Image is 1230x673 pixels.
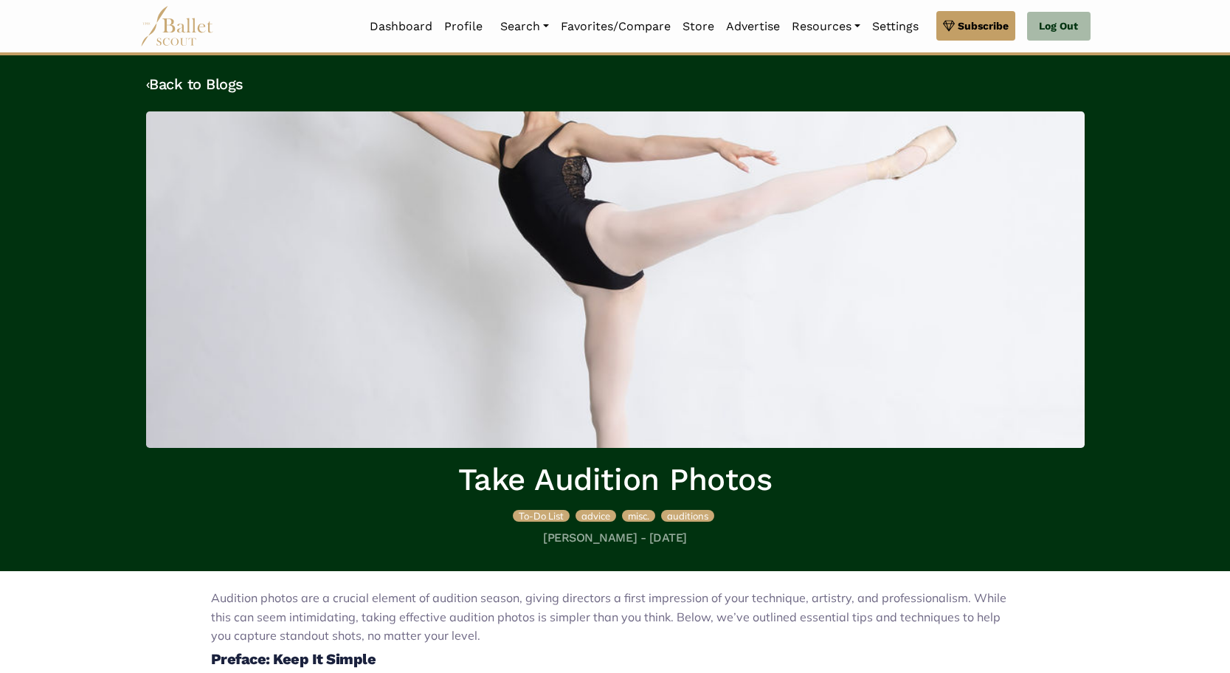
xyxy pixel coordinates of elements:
a: misc. [622,508,658,522]
span: auditions [667,510,708,522]
a: To-Do List [513,508,573,522]
a: Settings [866,11,925,42]
img: gem.svg [943,18,955,34]
a: Subscribe [936,11,1015,41]
span: Subscribe [958,18,1009,34]
a: Log Out [1027,12,1090,41]
a: Search [494,11,555,42]
code: ‹ [146,75,150,93]
span: misc. [628,510,649,522]
a: auditions [661,508,714,522]
h1: Take Audition Photos [146,460,1085,500]
a: Favorites/Compare [555,11,677,42]
strong: Preface: Keep It Simple [211,650,376,668]
a: Store [677,11,720,42]
span: Audition photos are a crucial element of audition season, giving directors a first impression of ... [211,590,1006,643]
a: ‹Back to Blogs [146,75,243,93]
a: Resources [786,11,866,42]
img: header_image.img [146,111,1085,448]
a: Dashboard [364,11,438,42]
span: advice [581,510,610,522]
h5: [PERSON_NAME] - [DATE] [146,531,1085,546]
a: Profile [438,11,488,42]
a: advice [576,508,619,522]
a: Advertise [720,11,786,42]
span: To-Do List [519,510,564,522]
